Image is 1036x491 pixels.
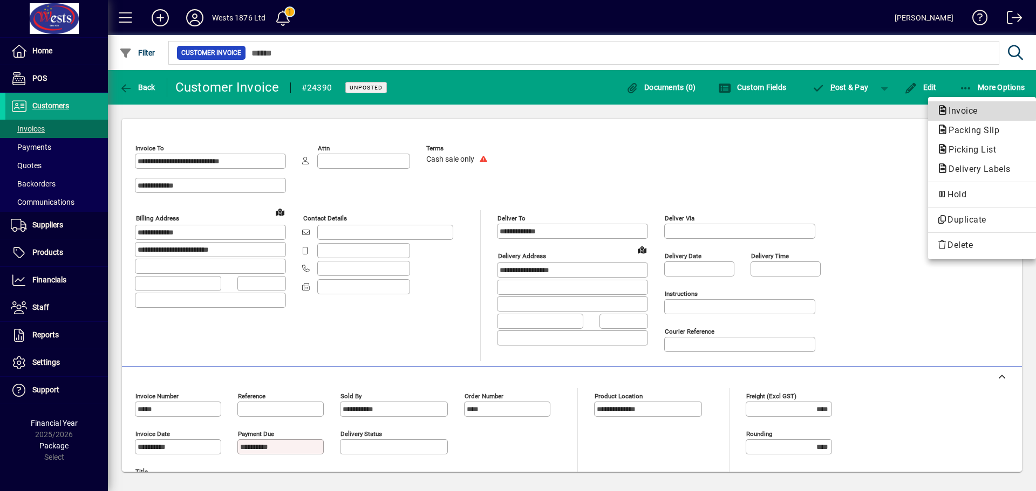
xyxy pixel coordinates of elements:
span: Duplicate [937,213,1027,226]
span: Invoice [937,106,983,116]
span: Delivery Labels [937,164,1016,174]
span: Hold [937,188,1027,201]
span: Delete [937,239,1027,252]
span: Picking List [937,144,1001,155]
span: Packing Slip [937,125,1005,135]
